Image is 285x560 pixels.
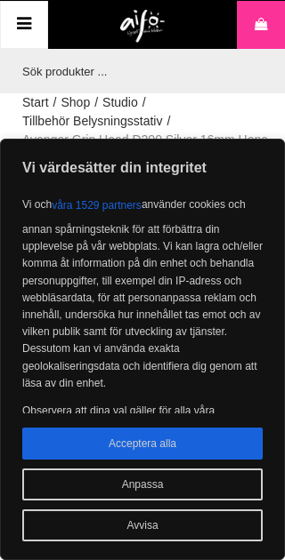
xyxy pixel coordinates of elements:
button: Avvisa [22,509,263,541]
span: / [94,93,98,112]
a: Start [22,93,49,112]
p: Vi och använder cookies och annan spårningsteknik för att förbättra din upplevelse på vår webbpla... [22,189,263,392]
p: Vi värdesätter din integritet [1,157,284,179]
input: Sök produkter ... [13,49,263,93]
button: våra 1529 partners [52,189,142,221]
button: Anpassa [22,468,263,500]
p: Observera att dina val gäller för alla våra underdomäner. När du har gett ditt samtycke kommer en... [22,403,263,522]
a: Shop [61,93,90,112]
span: Avenger Grip Head D200 Silver 16mm Hona [22,131,268,149]
a: Studio [102,93,138,112]
span: / [142,93,146,112]
span: / [53,93,57,112]
button: Acceptera alla [22,428,263,460]
span: / [167,112,170,131]
a: Tillbehör Belysningsstativ [22,112,162,131]
img: logo.png [120,10,166,44]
